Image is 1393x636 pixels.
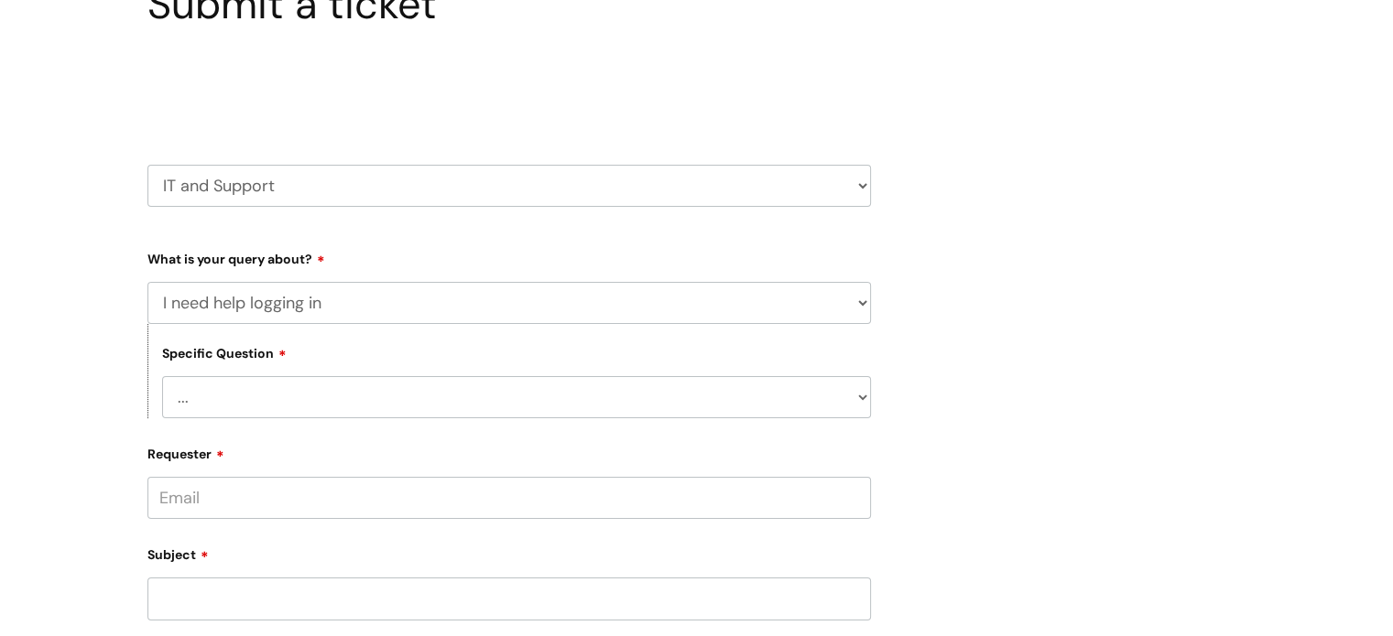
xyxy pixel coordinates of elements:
label: Requester [147,440,871,462]
label: What is your query about? [147,245,871,267]
label: Subject [147,541,871,563]
input: Email [147,477,871,519]
label: Specific Question [162,343,287,361]
h2: Select issue type [147,71,871,105]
